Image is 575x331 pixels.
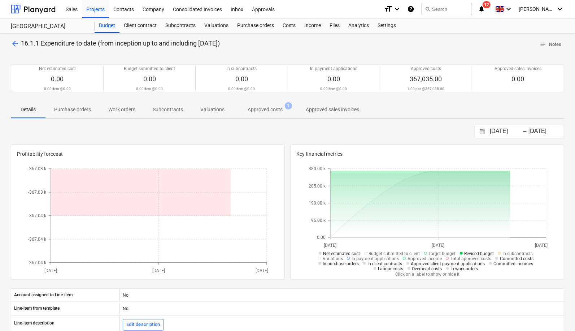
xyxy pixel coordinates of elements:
[153,106,183,113] p: Subcontracts
[19,106,37,113] p: Details
[494,261,533,266] span: Committed incomes
[407,86,444,91] p: 1.00 pcs @ 367,035.00
[527,126,564,137] input: End Date
[412,266,442,271] span: Overhead costs
[28,190,47,195] tspan: -367.03 k
[432,243,445,248] tspan: [DATE]
[488,126,525,137] input: Start Date
[483,1,491,8] span: 12
[495,66,541,72] p: Approved sales invoices
[11,23,86,30] div: [GEOGRAPHIC_DATA]
[278,18,300,33] a: Costs
[344,18,373,33] a: Analytics
[123,319,164,331] button: Edit description
[408,256,442,261] span: Approved income
[384,5,393,13] i: format_size
[368,261,402,266] span: In client contracts
[28,213,47,218] tspan: -367.04 k
[410,75,442,83] span: 367,035.00
[119,303,564,314] div: No
[373,18,400,33] a: Settings
[519,6,555,12] span: [PERSON_NAME]
[300,18,325,33] a: Income
[323,256,343,261] span: Variations
[411,66,441,72] p: Approved costs
[44,268,57,273] tspan: [DATE]
[378,266,404,271] span: Labour costs
[556,5,564,13] i: keyboard_arrow_down
[126,321,160,329] div: Edit description
[28,166,47,171] tspan: -367.03 k
[352,256,399,261] span: In payment applications
[39,66,76,72] p: Net estimated cost
[248,106,283,113] p: Approved costs
[136,86,163,91] p: 0.00 item @ 0.00
[119,18,161,33] a: Client contract
[310,66,357,72] p: In payment applications
[429,251,456,256] span: Target budget
[327,75,340,83] span: 0.00
[422,3,472,15] button: Search
[309,166,326,171] tspan: 380.00 k
[451,266,478,271] span: In work orders
[324,243,337,248] tspan: [DATE]
[539,296,575,331] iframe: Chat Widget
[256,268,268,273] tspan: [DATE]
[200,18,233,33] a: Valuations
[161,18,200,33] a: Subcontracts
[407,5,414,13] i: Knowledge base
[522,129,527,134] div: -
[535,243,548,248] tspan: [DATE]
[500,256,533,261] span: Committed costs
[478,5,485,13] i: notifications
[476,128,488,136] button: Interact with the calendar and add the check-in date for your trip.
[425,6,431,12] span: search
[537,39,564,50] button: Notes
[393,5,401,13] i: keyboard_arrow_down
[235,75,248,83] span: 0.00
[511,75,524,83] span: 0.00
[503,251,533,256] span: In subcontracts
[233,18,278,33] a: Purchase orders
[44,86,71,91] p: 0.00 item @ 0.00
[465,251,494,256] span: Revised budget
[325,18,344,33] a: Files
[309,201,326,206] tspan: 190.00 k
[311,218,326,223] tspan: 95.00 k
[226,66,257,72] p: In subcontracts
[54,106,91,113] p: Purchase orders
[95,18,119,33] a: Budget
[228,86,255,91] p: 0.00 item @ 0.00
[323,261,359,266] span: In purchase orders
[540,40,561,49] span: Notes
[450,256,491,261] span: Total approved costs
[108,106,135,113] p: Work orders
[124,66,175,72] p: Budget submitted to client
[14,320,55,326] p: Line-item description
[309,271,546,278] p: Click on a label to show or hide it
[297,150,558,158] p: Key financial metrics
[14,292,73,298] p: Account assigned to Line-item
[21,39,220,47] span: 16.1.1 Expenditure to date (from inception up to and including 17/03/25)
[309,183,326,188] tspan: 285.00 k
[28,237,47,242] tspan: -367.04 k
[143,75,156,83] span: 0.00
[321,86,347,91] p: 0.00 item @ 0.00
[14,305,60,311] p: Line-item from template
[540,41,546,48] span: notes
[28,260,47,265] tspan: -367.04 k
[51,75,64,83] span: 0.00
[285,102,292,109] span: 1
[200,106,225,113] p: Valuations
[369,251,420,256] span: Budget submitted to client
